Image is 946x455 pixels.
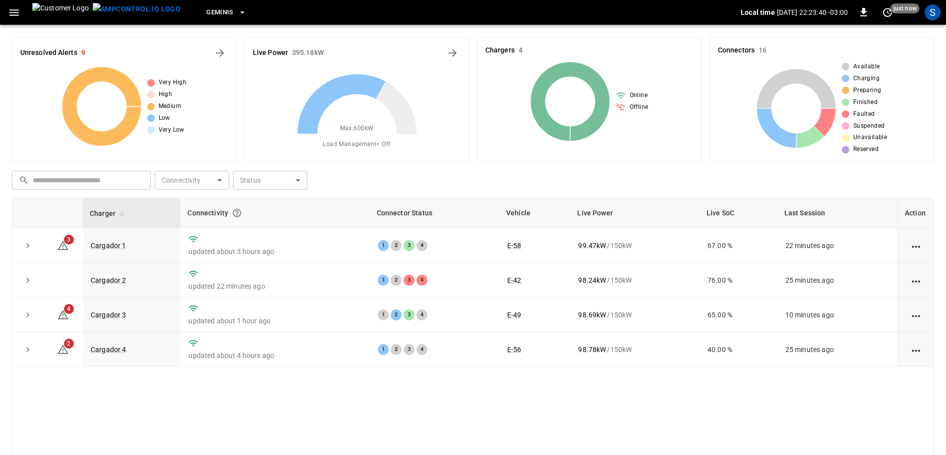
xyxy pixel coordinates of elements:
[910,275,922,285] div: action cell options
[416,309,427,320] div: 4
[64,235,74,245] span: 3
[485,45,515,56] h6: Chargers
[159,113,170,123] span: Low
[64,339,74,349] span: 2
[578,241,606,251] p: 99.47 kW
[777,228,897,263] td: 22 minutes ago
[93,3,180,15] img: ampcontrol.io logo
[228,204,246,222] button: Connection between the charger and our software.
[853,121,885,131] span: Suspended
[91,346,126,354] a: Cargador 4
[159,90,173,100] span: High
[91,276,126,284] a: Cargador 2
[32,3,89,22] img: Customer Logo
[340,124,374,134] span: Max. 600 kW
[416,344,427,355] div: 4
[378,309,389,320] div: 1
[853,98,878,107] span: Finished
[853,145,879,154] span: Reserved
[853,74,880,84] span: Charging
[416,275,427,286] div: 4
[212,45,228,61] button: All Alerts
[391,240,402,251] div: 2
[57,345,69,353] a: 2
[20,342,35,357] button: expand row
[404,344,414,355] div: 3
[507,276,522,284] a: E-42
[578,241,692,251] div: / 150 kW
[81,48,85,58] h6: 9
[20,307,35,322] button: expand row
[20,238,35,253] button: expand row
[925,4,941,20] div: profile-icon
[570,198,700,228] th: Live Power
[57,310,69,318] a: 4
[853,133,887,143] span: Unavailable
[20,273,35,288] button: expand row
[378,275,389,286] div: 1
[578,275,606,285] p: 98.24 kW
[187,204,362,222] div: Connectivity
[578,345,692,354] div: / 150 kW
[64,304,74,314] span: 4
[188,316,361,326] p: updated about 1 hour ago
[777,298,897,332] td: 10 minutes ago
[391,344,402,355] div: 2
[507,242,522,250] a: E-58
[897,198,934,228] th: Action
[202,3,250,22] button: Geminis
[159,125,184,135] span: Very Low
[853,109,875,119] span: Faulted
[718,45,755,56] h6: Connectors
[57,241,69,249] a: 3
[578,310,692,320] div: / 150 kW
[700,228,777,263] td: 67.00 %
[519,45,523,56] h6: 4
[507,346,522,354] a: E-56
[188,247,361,256] p: updated about 3 hours ago
[578,275,692,285] div: / 150 kW
[445,45,461,61] button: Energy Overview
[91,242,126,250] a: Cargador 1
[206,7,234,18] span: Geminis
[700,198,777,228] th: Live SoC
[777,332,897,367] td: 25 minutes ago
[391,275,402,286] div: 2
[507,311,522,319] a: E-49
[630,102,649,112] span: Offline
[630,91,648,101] span: Online
[188,281,361,291] p: updated 22 minutes ago
[777,198,897,228] th: Last Session
[404,275,414,286] div: 3
[910,345,922,354] div: action cell options
[759,45,767,56] h6: 16
[20,48,77,58] h6: Unresolved Alerts
[159,78,187,88] span: Very High
[890,3,920,13] span: just now
[777,7,848,17] p: [DATE] 22:23:40 -03:00
[404,309,414,320] div: 3
[700,332,777,367] td: 40.00 %
[253,48,288,58] h6: Live Power
[404,240,414,251] div: 3
[700,298,777,332] td: 65.00 %
[91,311,126,319] a: Cargador 3
[90,207,128,219] span: Charger
[910,310,922,320] div: action cell options
[700,263,777,298] td: 76.00 %
[378,344,389,355] div: 1
[323,140,390,150] span: Load Management = Off
[370,198,499,228] th: Connector Status
[853,62,880,72] span: Available
[188,351,361,360] p: updated about 4 hours ago
[880,4,895,20] button: set refresh interval
[741,7,775,17] p: Local time
[777,263,897,298] td: 25 minutes ago
[910,241,922,251] div: action cell options
[378,240,389,251] div: 1
[499,198,570,228] th: Vehicle
[292,48,324,58] h6: 395.18 kW
[853,86,882,96] span: Preparing
[578,345,606,354] p: 98.78 kW
[416,240,427,251] div: 4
